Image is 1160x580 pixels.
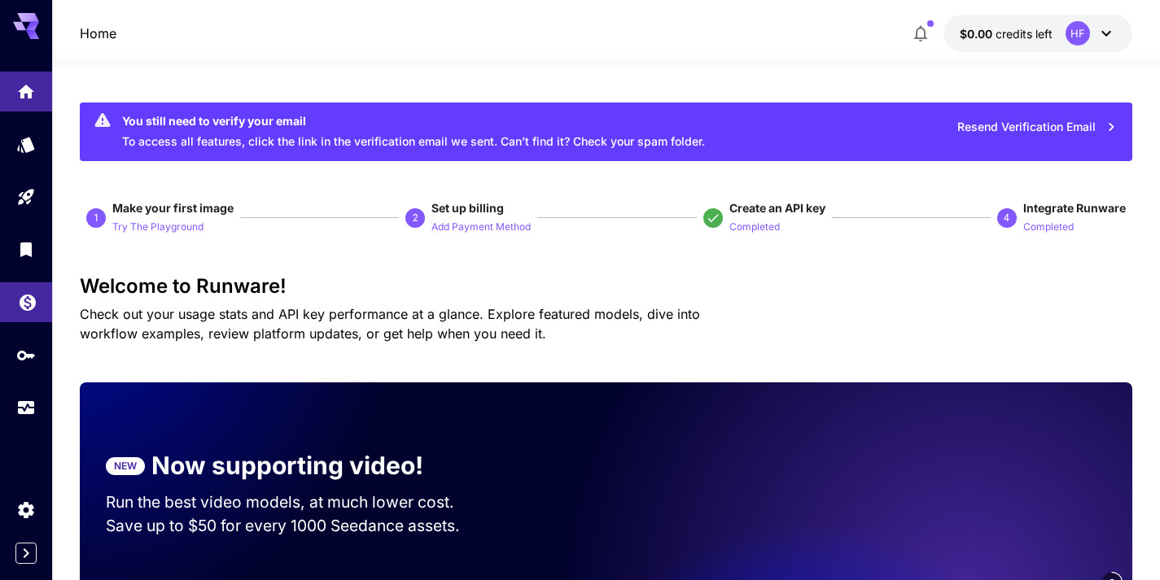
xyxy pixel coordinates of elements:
span: Check out your usage stats and API key performance at a glance. Explore featured models, dive int... [80,306,700,342]
h3: Welcome to Runware! [80,275,1132,298]
button: Completed [1023,216,1074,236]
div: Models [16,134,36,155]
span: credits left [996,27,1053,41]
span: $0.00 [960,27,996,41]
span: Integrate Runware [1023,201,1126,215]
div: Playground [16,181,36,202]
div: API Keys [16,345,36,365]
div: $0.00 [960,25,1053,42]
div: Library [16,239,36,259]
button: $0.00HF [943,15,1132,52]
nav: breadcrumb [80,24,116,43]
div: Settings [16,499,36,520]
p: Now supporting video! [151,447,423,484]
button: Expand sidebar [15,543,37,564]
div: You still need to verify your email [122,112,705,129]
p: Add Payment Method [431,220,531,235]
p: 1 [94,211,99,225]
p: Save up to $50 for every 1000 Seedance assets. [106,514,485,538]
div: HF [1066,21,1090,46]
p: NEW [114,459,137,473]
p: Completed [1023,220,1074,235]
button: Completed [729,216,780,236]
p: Run the best video models, at much lower cost. [106,491,485,514]
span: Set up billing [431,201,504,215]
div: Wallet [18,287,37,307]
div: Usage [16,398,36,418]
button: Add Payment Method [431,216,531,236]
a: Home [80,24,116,43]
div: To access all features, click the link in the verification email we sent. Can’t find it? Check yo... [122,107,705,156]
button: Resend Verification Email [948,111,1126,144]
p: 2 [413,211,418,225]
button: Try The Playground [112,216,204,236]
p: Try The Playground [112,220,204,235]
div: Home [16,81,36,102]
span: Create an API key [729,201,825,215]
p: 4 [1004,211,1009,225]
p: Completed [729,220,780,235]
span: Make your first image [112,201,234,215]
